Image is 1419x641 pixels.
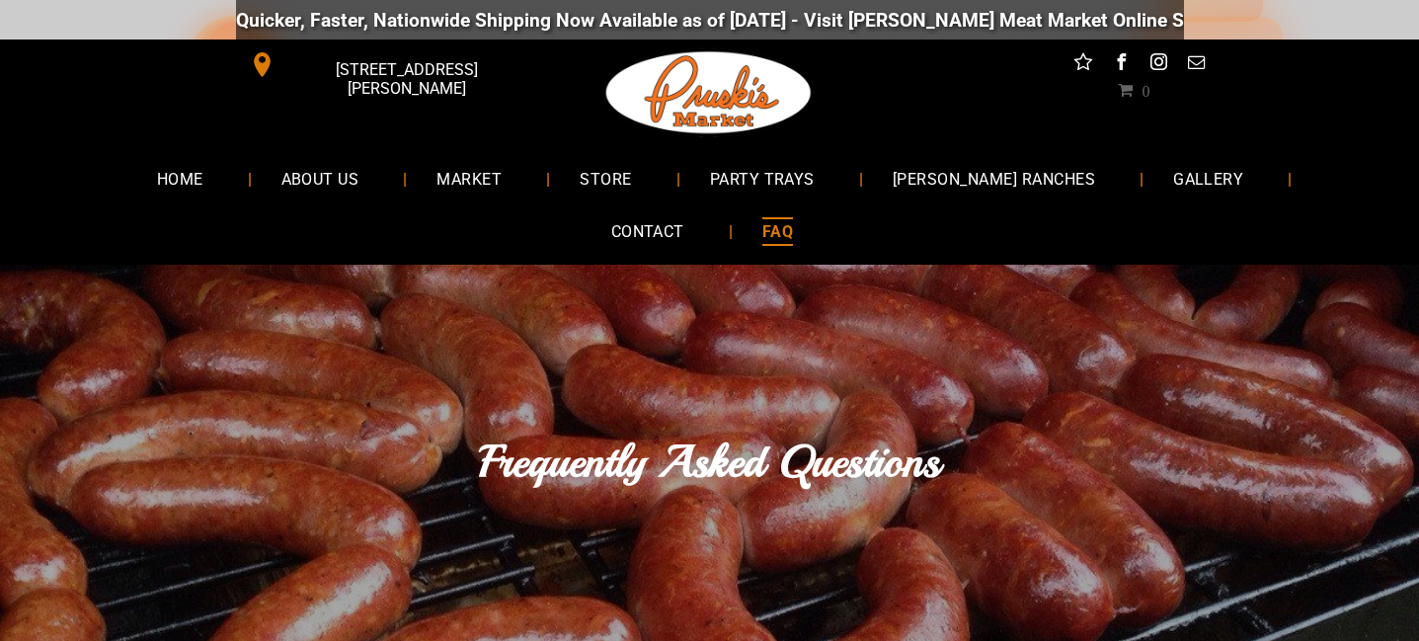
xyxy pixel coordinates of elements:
[236,49,538,80] a: [STREET_ADDRESS][PERSON_NAME]
[1143,152,1273,204] a: GALLERY
[127,152,233,204] a: HOME
[550,152,661,204] a: STORE
[1142,82,1149,98] span: 0
[252,152,389,204] a: ABOUT US
[1183,49,1209,80] a: email
[1070,49,1096,80] a: Social network
[278,50,533,108] span: [STREET_ADDRESS][PERSON_NAME]
[479,434,940,490] font: Frequently Asked Questions
[407,152,531,204] a: MARKET
[602,40,816,146] img: Pruski-s+Market+HQ+Logo2-1920w.png
[863,152,1125,204] a: [PERSON_NAME] RANCHES
[1108,49,1134,80] a: facebook
[1145,49,1171,80] a: instagram
[680,152,844,204] a: PARTY TRAYS
[733,205,823,258] a: FAQ
[582,205,714,258] a: CONTACT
